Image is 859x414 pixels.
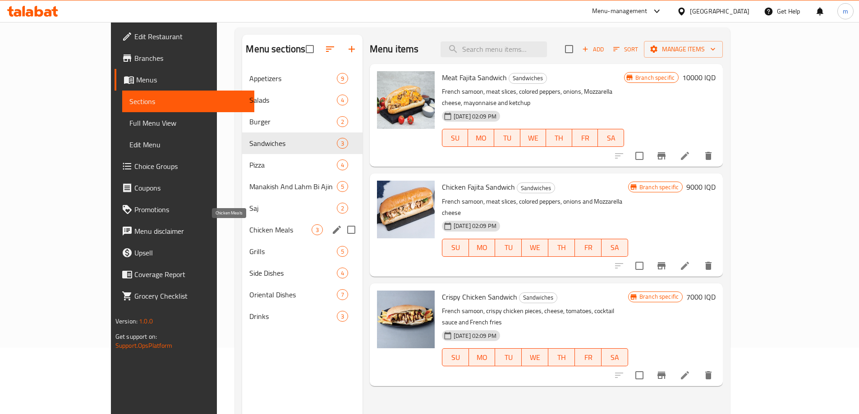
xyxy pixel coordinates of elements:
[115,69,254,91] a: Menus
[129,96,247,107] span: Sections
[546,129,572,147] button: TH
[611,42,640,56] button: Sort
[337,269,348,278] span: 4
[249,268,336,278] span: Side Dishes
[473,351,492,364] span: MO
[473,241,492,254] span: MO
[249,289,336,300] span: Oriental Dishes
[139,315,153,327] span: 1.0.0
[495,348,522,366] button: TU
[129,118,247,128] span: Full Menu View
[442,239,469,257] button: SU
[330,223,344,237] button: edit
[442,348,469,366] button: SU
[249,116,336,127] div: Burger
[630,366,649,385] span: Select to update
[115,285,254,307] a: Grocery Checklist
[560,40,579,59] span: Select section
[115,264,254,285] a: Coverage Report
[249,311,336,322] span: Drinks
[115,315,138,327] span: Version:
[843,6,848,16] span: m
[242,219,362,241] div: Chicken Meals3edit
[242,89,362,111] div: Salads4
[651,44,716,55] span: Manage items
[442,129,469,147] button: SU
[636,183,682,191] span: Branch specific
[469,348,496,366] button: MO
[450,112,500,121] span: [DATE] 02:09 PM
[605,351,625,364] span: SA
[337,203,348,214] div: items
[522,348,548,366] button: WE
[377,71,435,129] img: Meat Fajita Sandwich
[249,95,336,105] span: Salads
[579,42,607,56] button: Add
[450,332,500,340] span: [DATE] 02:09 PM
[134,291,247,301] span: Grocery Checklist
[377,291,435,348] img: Crispy Chicken Sandwich
[651,145,672,167] button: Branch-specific-item
[249,138,336,149] span: Sandwiches
[312,224,323,235] div: items
[319,38,341,60] span: Sort sections
[446,132,465,145] span: SU
[242,68,362,89] div: Appetizers9
[115,331,157,342] span: Get support on:
[630,146,649,165] span: Select to update
[598,129,624,147] button: SA
[651,364,672,386] button: Branch-specific-item
[312,226,322,234] span: 3
[115,340,173,351] a: Support.OpsPlatform
[602,348,628,366] button: SA
[579,241,598,254] span: FR
[498,132,517,145] span: TU
[337,95,348,105] div: items
[446,351,465,364] span: SU
[337,116,348,127] div: items
[115,155,254,177] a: Choice Groups
[134,31,247,42] span: Edit Restaurant
[337,247,348,256] span: 5
[450,222,500,230] span: [DATE] 02:09 PM
[134,204,247,215] span: Promotions
[442,196,628,218] p: French samoon, meat slices, colored peppers, onions and Mozzarella cheese
[519,292,557,303] span: Sandwiches
[592,6,648,17] div: Menu-management
[249,159,336,170] div: Pizza
[134,247,247,258] span: Upsell
[242,176,362,197] div: Manakish And Lahm Bi Ajin5
[517,183,555,193] span: Sandwiches
[698,364,719,386] button: delete
[509,73,547,83] span: Sandwiches
[134,182,247,193] span: Coupons
[442,86,624,109] p: French samoon, meat slices, colored peppers, onions, Mozzarella cheese, mayonnaise and ketchup
[686,291,716,303] h6: 7000 IQD
[337,246,348,257] div: items
[605,241,625,254] span: SA
[134,226,247,237] span: Menu disclaimer
[122,134,254,155] a: Edit Menu
[242,64,362,331] nav: Menu sections
[442,305,628,328] p: French samoon, crispy chicken pieces, cheese, tomatoes, cocktail sauce and French fries
[337,311,348,322] div: items
[522,239,548,257] button: WE
[134,269,247,280] span: Coverage Report
[115,47,254,69] a: Branches
[242,111,362,132] div: Burger2
[134,53,247,64] span: Branches
[249,246,336,257] span: Grills
[576,132,595,145] span: FR
[682,71,716,84] h6: 10000 IQD
[575,348,602,366] button: FR
[525,351,545,364] span: WE
[377,181,435,238] img: Chicken Fajita Sandwich
[242,154,362,176] div: Pizza4
[249,181,336,192] div: Manakish And Lahm Bi Ajin
[548,348,575,366] button: TH
[115,242,254,264] a: Upsell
